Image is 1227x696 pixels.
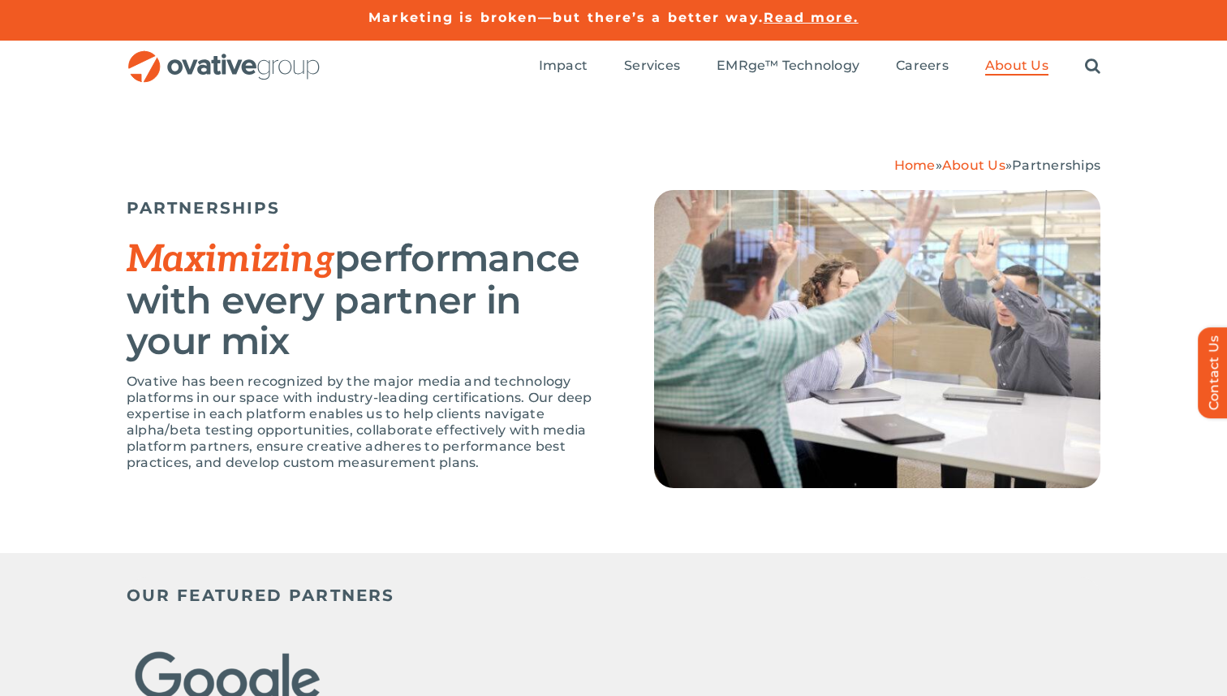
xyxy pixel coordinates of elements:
[127,238,613,361] h2: performance with every partner in your mix
[624,58,680,74] span: Services
[985,58,1048,76] a: About Us
[896,58,949,76] a: Careers
[127,198,613,218] h5: PARTNERSHIPS
[1085,58,1100,76] a: Search
[368,10,764,25] a: Marketing is broken—but there’s a better way.
[539,58,588,74] span: Impact
[539,58,588,76] a: Impact
[764,10,859,25] a: Read more.
[624,58,680,76] a: Services
[654,190,1100,488] img: Careers Collage 8
[985,58,1048,74] span: About Us
[127,49,321,64] a: OG_Full_horizontal_RGB
[717,58,859,74] span: EMRge™ Technology
[942,158,1005,173] a: About Us
[896,58,949,74] span: Careers
[539,41,1100,93] nav: Menu
[1012,158,1100,173] span: Partnerships
[127,374,613,471] p: Ovative has been recognized by the major media and technology platforms in our space with industr...
[717,58,859,76] a: EMRge™ Technology
[127,586,1100,605] h5: OUR FEATURED PARTNERS
[127,237,334,283] em: Maximizing
[894,158,936,173] a: Home
[894,158,1100,173] span: » »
